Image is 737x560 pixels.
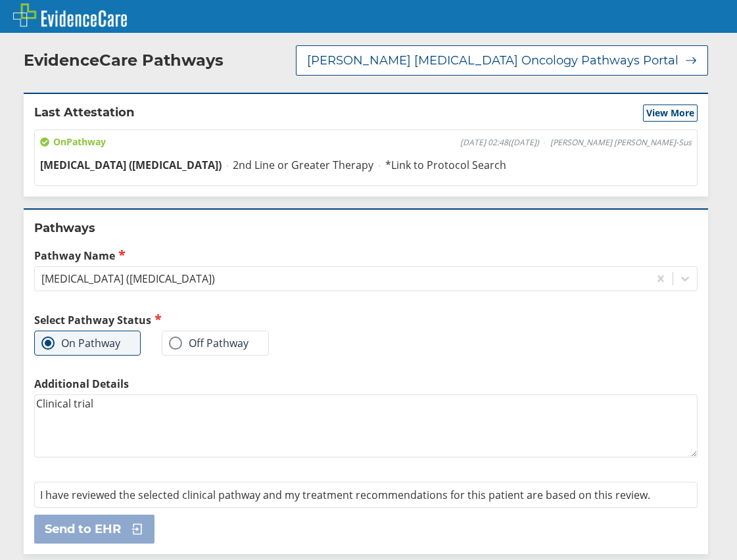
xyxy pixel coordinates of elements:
[643,105,698,122] button: View More
[41,271,215,286] div: [MEDICAL_DATA] ([MEDICAL_DATA])
[385,158,506,172] span: *Link to Protocol Search
[34,248,698,263] label: Pathway Name
[646,106,694,120] span: View More
[34,377,698,391] label: Additional Details
[34,105,134,122] h2: Last Attestation
[45,521,121,537] span: Send to EHR
[307,53,678,68] span: [PERSON_NAME] [MEDICAL_DATA] Oncology Pathways Portal
[169,337,249,350] label: Off Pathway
[40,158,222,172] span: [MEDICAL_DATA] ([MEDICAL_DATA])
[13,3,127,27] img: EvidenceCare
[40,135,106,149] span: On Pathway
[24,51,224,70] h2: EvidenceCare Pathways
[550,137,692,148] span: [PERSON_NAME] [PERSON_NAME]-Sus
[233,158,373,172] span: 2nd Line or Greater Therapy
[460,137,539,148] span: [DATE] 02:48 ( [DATE] )
[34,394,698,457] textarea: Clinical trial
[41,337,120,350] label: On Pathway
[34,515,155,544] button: Send to EHR
[34,220,698,236] h2: Pathways
[296,45,708,76] button: [PERSON_NAME] [MEDICAL_DATA] Oncology Pathways Portal
[34,312,361,327] h2: Select Pathway Status
[40,488,650,502] span: I have reviewed the selected clinical pathway and my treatment recommendations for this patient a...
